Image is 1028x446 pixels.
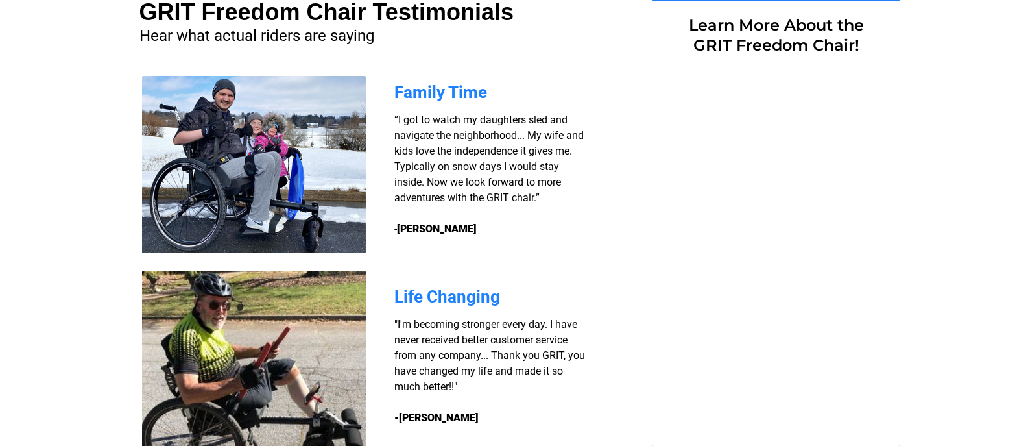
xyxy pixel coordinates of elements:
[139,27,374,45] span: Hear what actual riders are saying
[394,412,479,424] strong: -[PERSON_NAME]
[397,223,477,235] strong: [PERSON_NAME]
[394,82,487,102] span: Family Time
[674,63,878,412] iframe: Form 0
[394,287,500,306] span: Life Changing
[689,16,864,55] span: Learn More About the GRIT Freedom Chair!
[394,318,585,393] span: "I'm becoming stronger every day. I have never received better customer service from any company....
[394,114,584,235] span: “I got to watch my daughters sled and navigate the neighborhood... My wife and kids love the inde...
